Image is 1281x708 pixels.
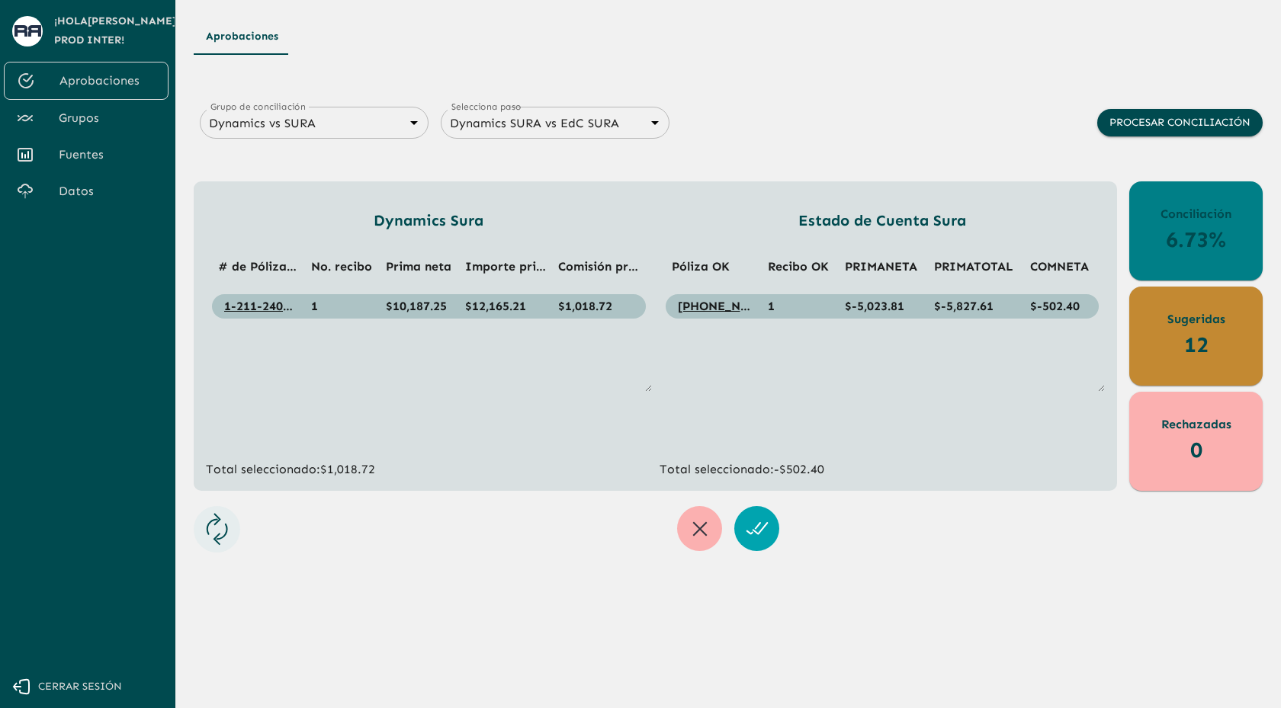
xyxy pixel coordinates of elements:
span: $-5,827.61 [934,299,994,313]
div: Dynamics SURA vs EdC SURA [441,112,669,134]
span: Prima neta [386,259,451,274]
p: 6.73% [1166,223,1226,256]
a: Datos [4,173,169,210]
div: Tipos de Movimientos [194,18,1263,55]
img: avatar [14,25,41,37]
span: $-5,023.81 [845,299,904,313]
p: Estado de Cuenta Sura [660,209,1106,232]
span: No. recibo [311,259,372,274]
a: 1-211-2404978-0 [224,299,323,313]
label: Selecciona paso [451,100,522,113]
span: Comisión prima neta [558,259,681,274]
span: Cerrar sesión [38,678,122,697]
p: Conciliación [1161,205,1231,223]
span: ¡Hola [PERSON_NAME] Prod Inter ! [54,12,177,50]
span: # de Póliza (Orden de trabajo) (Orden de trabajo) [218,259,518,274]
span: Grupos [59,109,156,127]
a: Grupos [4,100,169,136]
p: Dynamics Sura [206,209,652,232]
span: Recibo OK [768,259,829,274]
span: Aprobaciones [59,72,156,90]
label: Grupo de conciliación [210,100,306,113]
p: Total seleccionado: $1,018.72 [206,460,652,479]
span: 1 [311,299,318,313]
span: Datos [59,182,156,200]
span: Póliza OK [672,259,730,274]
span: PRIMATOTAL [934,259,1013,274]
p: 0 [1190,434,1202,466]
p: Sugeridas [1167,310,1225,328]
span: COMNETA [1030,259,1089,274]
p: Rechazadas [1161,415,1231,434]
span: $1,018.72 [558,299,612,313]
p: Total seleccionado: -$502.40 [660,460,1106,479]
span: Fuentes [59,146,156,164]
span: $-502.40 [1030,299,1080,313]
span: $10,187.25 [386,299,447,313]
a: Aprobaciones [4,62,169,100]
span: $12,165.21 [465,299,526,313]
span: PRIMANETA [845,259,917,274]
a: 1-211-2404978 [678,299,788,313]
p: 12 [1184,328,1209,361]
button: Aprobaciones [194,18,291,55]
a: Fuentes [4,136,169,173]
span: Importe prima total [465,259,587,274]
div: Dynamics vs SURA [200,112,429,134]
button: Procesar conciliación [1097,109,1263,137]
span: 1 [768,299,775,313]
